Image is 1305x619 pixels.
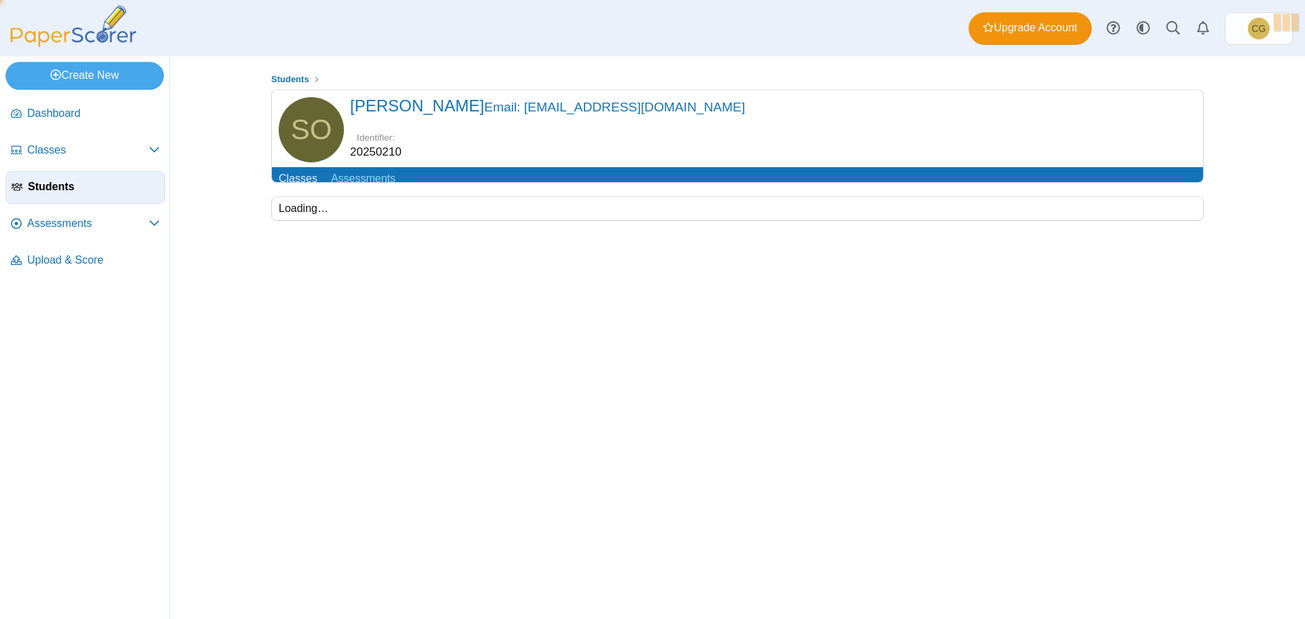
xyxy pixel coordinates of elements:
a: Christopher Gutierrez [1225,12,1293,45]
small: Email: [EMAIL_ADDRESS][DOMAIN_NAME] [484,100,745,114]
span: Classes [27,143,149,158]
span: Sarida Olson [291,116,332,144]
span: Christopher Gutierrez [1252,24,1266,33]
span: Assessments [27,216,149,231]
a: Dashboard [5,98,165,130]
a: Upgrade Account [969,12,1092,45]
a: Students [5,171,165,204]
a: Classes [272,167,324,192]
a: Assessments [324,167,402,192]
dd: 20250210 [350,144,402,160]
a: Classes [5,135,165,167]
dt: Identifier: [350,131,402,144]
a: Create New [5,62,164,89]
a: Students [268,71,313,88]
a: PaperScorer [5,37,141,49]
img: PaperScorer [5,5,141,47]
a: Upload & Score [5,245,165,277]
span: Upgrade Account [983,20,1077,35]
span: [PERSON_NAME] [350,96,745,115]
a: Assessments [5,208,165,241]
span: Dashboard [27,106,160,121]
a: Alerts [1188,14,1218,43]
span: Christopher Gutierrez [1248,18,1270,39]
span: Students [271,74,309,84]
span: Students [28,179,159,194]
div: Loading… [271,196,1204,221]
span: Upload & Score [27,253,160,268]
